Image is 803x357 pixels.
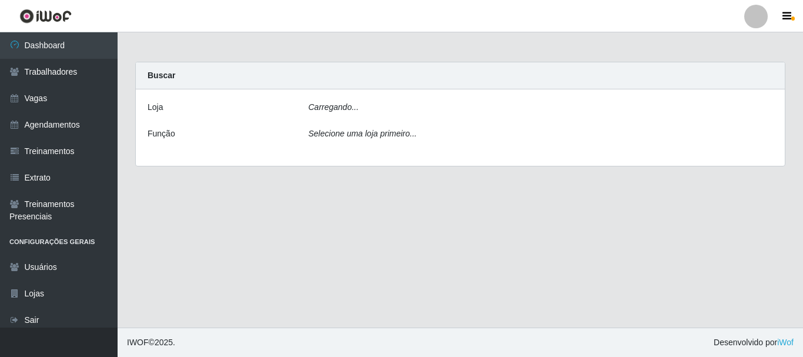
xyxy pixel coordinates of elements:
a: iWof [777,338,794,347]
label: Loja [148,101,163,114]
strong: Buscar [148,71,175,80]
i: Selecione uma loja primeiro... [309,129,417,138]
span: © 2025 . [127,336,175,349]
span: Desenvolvido por [714,336,794,349]
label: Função [148,128,175,140]
img: CoreUI Logo [19,9,72,24]
i: Carregando... [309,102,359,112]
span: IWOF [127,338,149,347]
